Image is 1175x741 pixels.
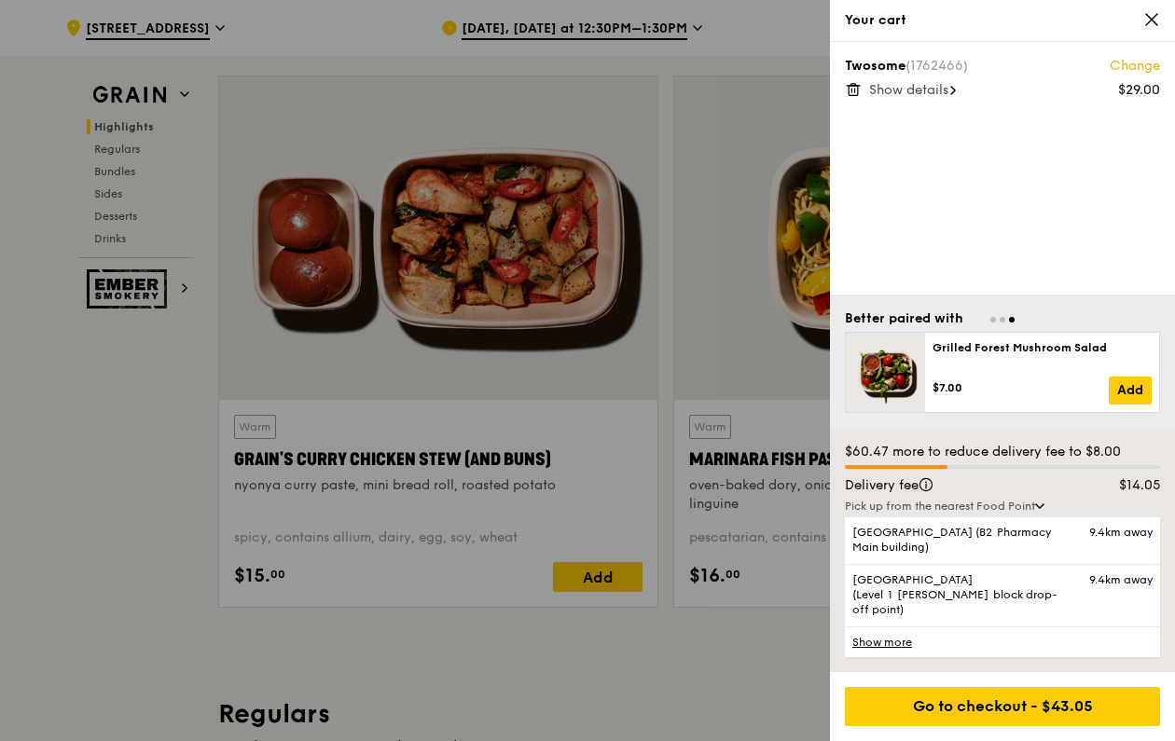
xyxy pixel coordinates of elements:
[845,443,1160,461] div: $60.47 more to reduce delivery fee to $8.00
[1089,525,1153,540] span: 9.4km away
[1110,57,1160,75] a: Change
[1089,572,1153,587] span: 9.4km away
[933,380,1109,395] div: $7.00
[990,317,996,322] span: Go to slide 1
[834,476,1087,495] div: Delivery fee
[845,11,1160,30] div: Your cart
[1109,377,1152,405] a: Add
[845,499,1160,514] div: Pick up from the nearest Food Point
[852,525,1078,555] span: [GEOGRAPHIC_DATA] (B2 Pharmacy Main building)
[845,626,1160,657] a: Show more
[1000,317,1005,322] span: Go to slide 2
[869,82,948,98] span: Show details
[933,340,1152,355] div: Grilled Forest Mushroom Salad
[852,572,1078,617] span: [GEOGRAPHIC_DATA] (Level 1 [PERSON_NAME] block drop-off point)
[1009,317,1015,322] span: Go to slide 3
[845,309,963,328] div: Better paired with
[845,687,1160,726] div: Go to checkout - $43.05
[905,58,968,74] span: (1762466)
[1118,81,1160,100] div: $29.00
[1087,476,1172,495] div: $14.05
[845,57,1160,75] div: Twosome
